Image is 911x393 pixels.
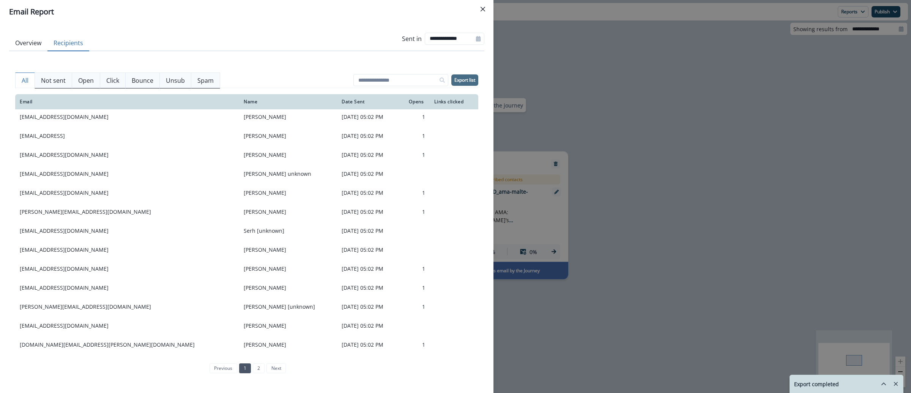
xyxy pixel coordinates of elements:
p: Unsub [166,76,185,85]
td: [PERSON_NAME] [239,316,337,335]
td: 1 [399,183,430,202]
td: [EMAIL_ADDRESS][DOMAIN_NAME] [15,278,239,297]
p: [DATE] 05:02 PM [342,322,394,330]
div: Links clicked [434,99,474,105]
p: Open [78,76,94,85]
td: [PERSON_NAME] [239,278,337,297]
div: Date Sent [342,99,394,105]
td: [PERSON_NAME] [239,335,337,354]
p: [DATE] 05:02 PM [342,284,394,292]
p: All [22,76,28,85]
td: [PERSON_NAME] [239,183,337,202]
td: [EMAIL_ADDRESS][DOMAIN_NAME] [15,107,239,126]
td: Serh [unknown] [239,221,337,240]
td: 1 [399,202,430,221]
td: 1 [399,126,430,145]
td: 1 [399,297,430,316]
p: Export completed [794,380,839,388]
td: [EMAIL_ADDRESS][DOMAIN_NAME] [15,145,239,164]
button: Close [477,3,489,15]
p: [DATE] 05:02 PM [342,189,394,197]
td: [PERSON_NAME][EMAIL_ADDRESS][DOMAIN_NAME] [15,297,239,316]
p: Bounce [132,76,153,85]
a: Page 1 is your current page [239,363,251,373]
p: [DATE] 05:02 PM [342,151,394,159]
div: Email [20,99,235,105]
td: [PERSON_NAME] [239,202,337,221]
td: [PERSON_NAME] unknown [239,164,337,183]
p: Export list [454,77,475,83]
p: Click [106,76,119,85]
p: [DATE] 05:02 PM [342,227,394,235]
button: hide-exports [872,375,887,393]
p: [DATE] 05:02 PM [342,132,394,140]
button: hide-exports [878,378,890,390]
td: [PERSON_NAME] [239,145,337,164]
button: Remove-exports [890,378,902,390]
td: [EMAIL_ADDRESS][DOMAIN_NAME] [15,183,239,202]
td: [DOMAIN_NAME][EMAIL_ADDRESS][PERSON_NAME][DOMAIN_NAME] [15,335,239,354]
p: [DATE] 05:02 PM [342,170,394,178]
p: [DATE] 05:02 PM [342,341,394,349]
td: [PERSON_NAME] [unknown] [239,297,337,316]
p: [DATE] 05:02 PM [342,208,394,216]
td: 1 [399,278,430,297]
p: Not sent [41,76,66,85]
td: [EMAIL_ADDRESS][DOMAIN_NAME] [15,259,239,278]
p: [DATE] 05:02 PM [342,246,394,254]
td: [EMAIL_ADDRESS] [15,126,239,145]
td: 1 [399,335,430,354]
td: 1 [399,259,430,278]
td: [PERSON_NAME] [239,259,337,278]
a: Page 2 [253,363,265,373]
td: [EMAIL_ADDRESS][DOMAIN_NAME] [15,221,239,240]
td: 1 [399,145,430,164]
button: Overview [9,35,47,51]
div: Email Report [9,6,484,17]
td: [EMAIL_ADDRESS][DOMAIN_NAME] [15,164,239,183]
div: Name [244,99,333,105]
td: [PERSON_NAME] [239,240,337,259]
td: [PERSON_NAME][EMAIL_ADDRESS][DOMAIN_NAME] [15,202,239,221]
td: [PERSON_NAME] [239,126,337,145]
p: [DATE] 05:02 PM [342,303,394,311]
a: Next page [266,363,285,373]
td: [PERSON_NAME] [239,107,337,126]
div: Opens [403,99,426,105]
button: Export list [451,74,478,86]
td: [EMAIL_ADDRESS][DOMAIN_NAME] [15,316,239,335]
p: [DATE] 05:02 PM [342,265,394,273]
p: Spam [197,76,214,85]
td: [EMAIL_ADDRESS][DOMAIN_NAME] [15,240,239,259]
p: [DATE] 05:02 PM [342,113,394,121]
p: Sent in [402,34,422,43]
button: Recipients [47,35,89,51]
ul: Pagination [208,363,286,373]
td: 1 [399,107,430,126]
